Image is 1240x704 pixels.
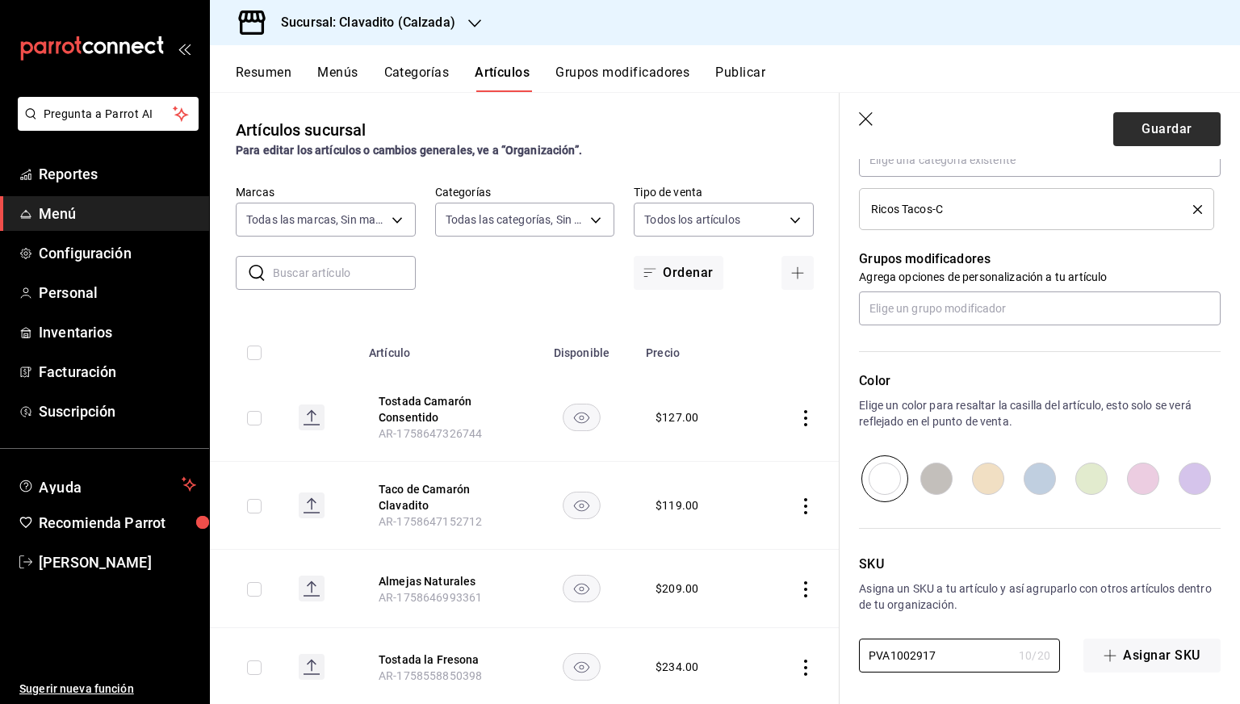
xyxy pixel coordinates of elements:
th: Disponible [527,322,636,374]
span: AR-1758647326744 [379,427,482,440]
button: Menús [317,65,358,92]
span: Todas las marcas, Sin marca [246,212,386,228]
span: Facturación [39,361,196,383]
button: delete [1182,205,1202,214]
span: Ayuda [39,475,175,494]
button: edit-product-location [379,481,508,513]
input: Elige una categoría existente [859,143,1221,177]
button: actions [798,498,814,514]
p: Elige un color para resaltar la casilla del artículo, esto solo se verá reflejado en el punto de ... [859,397,1221,430]
div: $ 209.00 [656,580,698,597]
button: edit-product-location [379,573,508,589]
span: [PERSON_NAME] [39,551,196,573]
p: Color [859,371,1221,391]
button: open_drawer_menu [178,42,191,55]
button: edit-product-location [379,393,508,425]
span: Todas las categorías, Sin categoría [446,212,585,228]
span: AR-1758646993361 [379,591,482,604]
div: 10 / 20 [1019,647,1050,664]
button: Publicar [715,65,765,92]
input: Elige un grupo modificador [859,291,1221,325]
div: Artículos sucursal [236,118,366,142]
p: SKU [859,555,1221,574]
span: Menú [39,203,196,224]
div: navigation tabs [236,65,1240,92]
th: Precio [636,322,752,374]
button: Ordenar [634,256,723,290]
div: $ 234.00 [656,659,698,675]
span: AR-1758558850398 [379,669,482,682]
button: Pregunta a Parrot AI [18,97,199,131]
a: Pregunta a Parrot AI [11,117,199,134]
h3: Sucursal: Clavadito (Calzada) [268,13,455,32]
button: edit-product-location [379,652,508,668]
span: Recomienda Parrot [39,512,196,534]
button: availability-product [563,404,601,431]
div: $ 127.00 [656,409,698,425]
p: Grupos modificadores [859,249,1221,269]
span: AR-1758647152712 [379,515,482,528]
button: actions [798,660,814,676]
button: Categorías [384,65,450,92]
button: Artículos [475,65,530,92]
button: Resumen [236,65,291,92]
input: Buscar artículo [273,257,416,289]
label: Marcas [236,186,416,198]
strong: Para editar los artículos o cambios generales, ve a “Organización”. [236,144,582,157]
button: Asignar SKU [1083,639,1221,673]
button: Guardar [1113,112,1221,146]
p: Asigna un SKU a tu artículo y así agruparlo con otros artículos dentro de tu organización. [859,580,1221,613]
span: Personal [39,282,196,304]
label: Tipo de venta [634,186,814,198]
span: Inventarios [39,321,196,343]
span: Pregunta a Parrot AI [44,106,174,123]
label: Categorías [435,186,615,198]
th: Artículo [359,322,527,374]
button: Grupos modificadores [555,65,689,92]
div: $ 119.00 [656,497,698,513]
button: availability-product [563,575,601,602]
button: availability-product [563,653,601,681]
button: availability-product [563,492,601,519]
span: Suscripción [39,400,196,422]
span: Ricos Tacos-C [871,203,943,215]
span: Sugerir nueva función [19,681,196,698]
span: Configuración [39,242,196,264]
span: Todos los artículos [644,212,740,228]
span: Reportes [39,163,196,185]
button: actions [798,410,814,426]
button: actions [798,581,814,597]
p: Agrega opciones de personalización a tu artículo [859,269,1221,285]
